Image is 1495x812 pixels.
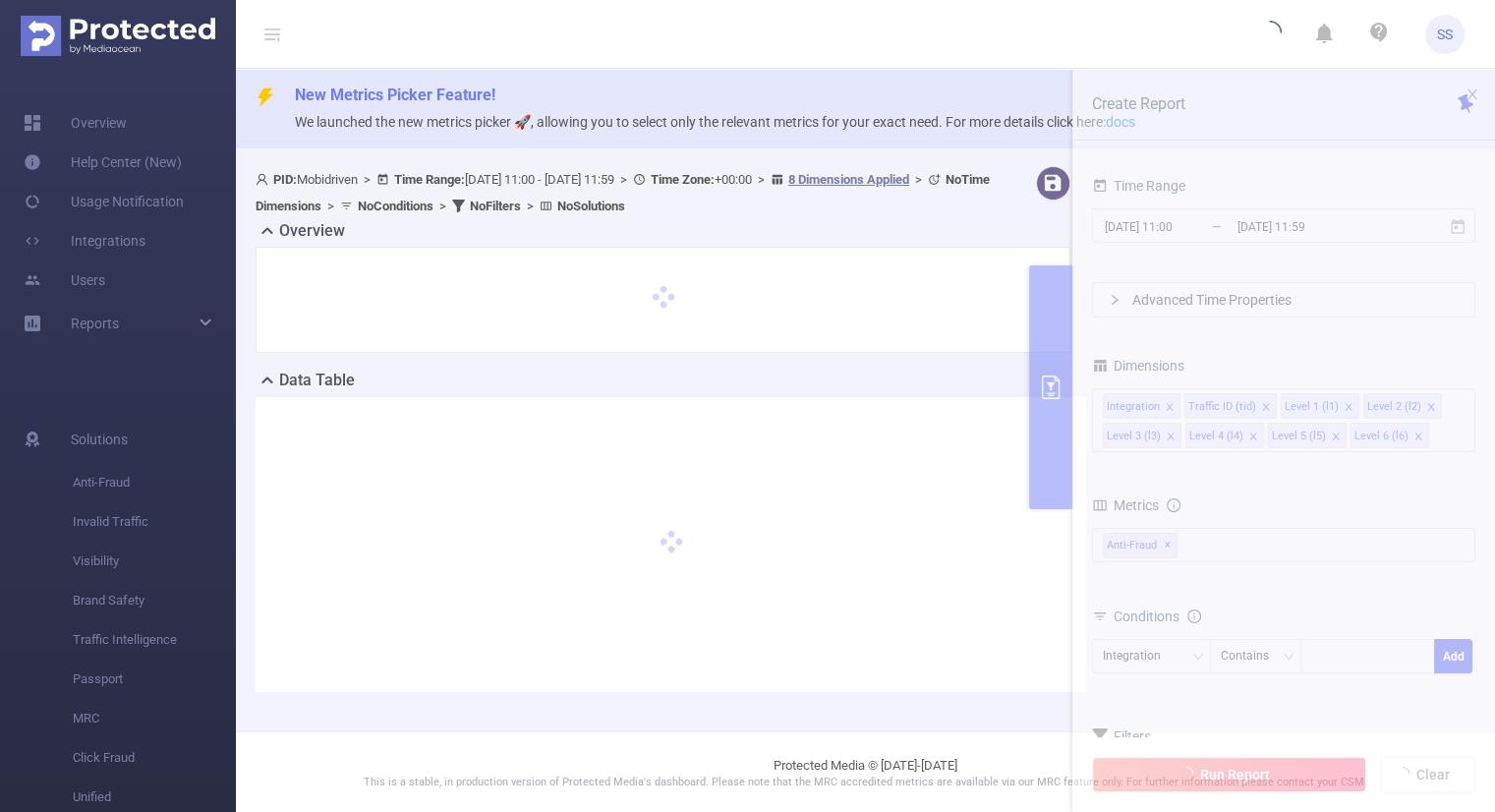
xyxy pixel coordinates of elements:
span: > [614,172,633,187]
i: icon: loading [1258,21,1282,48]
a: Help Center (New) [24,143,182,182]
span: > [433,199,452,213]
span: Visibility [73,542,236,581]
span: Traffic Intelligence [73,620,236,660]
a: Reports [71,304,119,343]
b: No Filters [470,199,521,213]
p: This is a stable, in production version of Protected Media's dashboard. Please note that the MRC ... [285,775,1446,791]
span: Brand Safety [73,581,236,620]
b: No Solutions [557,199,625,213]
span: Click Fraud [73,738,236,778]
b: No Conditions [358,199,433,213]
span: Invalid Traffic [73,502,236,542]
span: Reports [71,316,119,331]
span: Anti-Fraud [73,463,236,502]
b: Time Range: [394,172,465,187]
h2: Data Table [279,369,355,392]
span: > [321,199,340,213]
i: icon: thunderbolt [256,87,275,107]
b: Time Zone: [651,172,715,187]
b: PID: [273,172,297,187]
i: icon: user [256,173,273,186]
a: Users [24,261,105,300]
span: SS [1437,15,1453,54]
u: 8 Dimensions Applied [788,172,909,187]
span: > [358,172,376,187]
a: Overview [24,103,127,143]
img: Protected Media [21,16,215,56]
button: icon: close [1466,84,1479,105]
span: We launched the new metrics picker 🚀, allowing you to select only the relevant metrics for your e... [295,114,1135,130]
i: icon: close [1466,87,1479,101]
span: New Metrics Picker Feature! [295,86,495,104]
span: Passport [73,660,236,699]
span: > [752,172,771,187]
span: > [521,199,540,213]
span: MRC [73,699,236,738]
span: Mobidriven [DATE] 11:00 - [DATE] 11:59 +00:00 [256,172,990,213]
a: Integrations [24,221,145,261]
h2: Overview [279,219,345,243]
span: > [909,172,928,187]
a: Usage Notification [24,182,184,221]
a: docs [1106,114,1135,130]
span: Solutions [71,420,128,459]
